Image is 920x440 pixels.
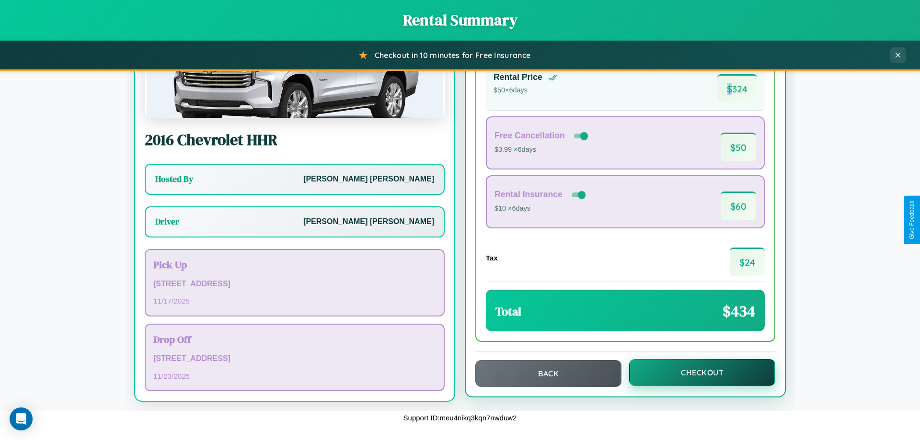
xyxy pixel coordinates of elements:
[494,84,558,97] p: $ 50 × 6 days
[145,129,445,150] h2: 2016 Chevrolet HHR
[153,258,436,271] h3: Pick Up
[155,216,179,227] h3: Driver
[10,10,910,31] h1: Rental Summary
[403,411,517,424] p: Support ID: meu4nikq3kqn7nwduw2
[475,360,621,387] button: Back
[303,172,434,186] p: [PERSON_NAME] [PERSON_NAME]
[494,190,563,200] h4: Rental Insurance
[723,301,755,322] span: $ 434
[155,173,193,185] h3: Hosted By
[10,407,33,430] div: Open Intercom Messenger
[721,133,756,161] span: $ 50
[303,215,434,229] p: [PERSON_NAME] [PERSON_NAME]
[375,50,530,60] span: Checkout in 10 minutes for Free Insurance
[494,203,587,215] p: $10 × 6 days
[629,359,775,386] button: Checkout
[717,74,757,102] span: $ 324
[494,72,542,82] h4: Rental Price
[486,254,498,262] h4: Tax
[153,332,436,346] h3: Drop Off
[153,277,436,291] p: [STREET_ADDRESS]
[495,304,521,319] h3: Total
[153,294,436,307] p: 11 / 17 / 2025
[721,192,756,220] span: $ 60
[730,248,765,276] span: $ 24
[153,370,436,383] p: 11 / 23 / 2025
[153,352,436,366] p: [STREET_ADDRESS]
[494,131,565,141] h4: Free Cancellation
[494,144,590,156] p: $3.99 × 6 days
[908,201,915,239] div: Give Feedback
